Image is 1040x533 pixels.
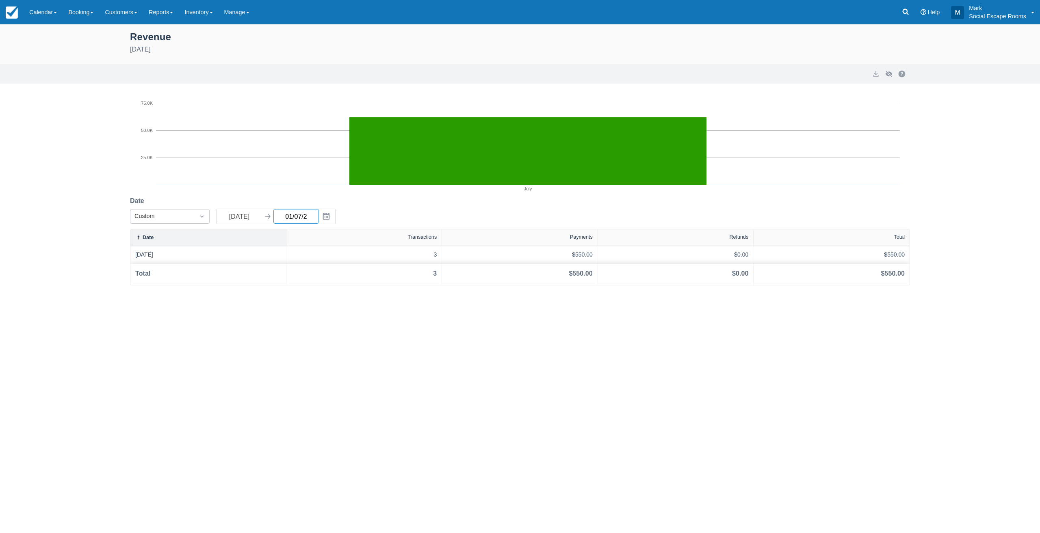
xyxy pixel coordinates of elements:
[433,269,437,278] div: 3
[928,9,940,15] span: Help
[408,234,437,240] div: Transactions
[198,212,206,220] span: Dropdown icon
[951,6,964,19] div: M
[871,69,881,79] button: export
[603,250,749,259] div: $0.00
[969,12,1026,20] p: Social Escape Rooms
[130,196,147,206] label: Date
[921,9,926,15] i: Help
[130,45,910,54] div: [DATE]
[141,101,153,106] tspan: 75.0K
[217,209,262,224] input: Start Date
[6,6,18,19] img: checkfront-main-nav-mini-logo.png
[570,234,593,240] div: Payments
[141,155,153,160] tspan: 25.0K
[969,4,1026,12] p: Mark
[524,186,532,191] tspan: July
[135,269,150,278] div: Total
[881,269,905,278] div: $550.00
[143,235,154,240] div: Date
[732,269,748,278] div: $0.00
[729,234,748,240] div: Refunds
[141,128,153,133] tspan: 50.0K
[569,269,592,278] div: $550.00
[291,250,437,259] div: 3
[130,29,910,43] div: Revenue
[894,234,905,240] div: Total
[319,209,335,224] button: Interact with the calendar and add the check-in date for your trip.
[447,250,593,259] div: $550.00
[135,250,153,259] a: [DATE]
[273,209,319,224] input: End Date
[134,212,191,221] div: Custom
[758,250,905,259] div: $550.00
